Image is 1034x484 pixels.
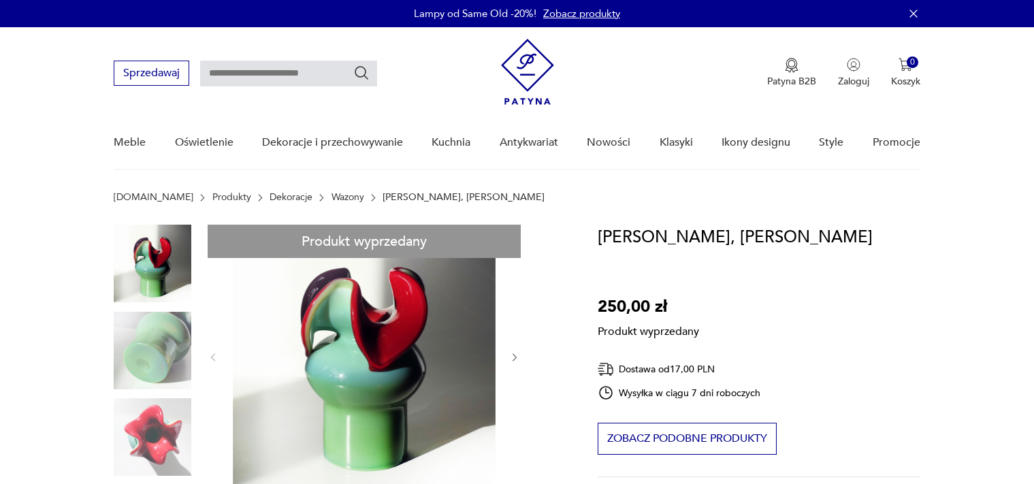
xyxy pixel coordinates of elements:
a: Produkty [212,192,251,203]
p: Lampy od Same Old -20%! [414,7,536,20]
button: Szukaj [353,65,370,81]
a: Antykwariat [500,116,558,169]
a: Dekoracje [270,192,312,203]
img: Ikona koszyka [899,58,912,71]
a: Ikony designu [722,116,790,169]
button: Sprzedawaj [114,61,189,86]
div: 0 [907,57,918,68]
p: [PERSON_NAME], [PERSON_NAME] [383,192,545,203]
button: 0Koszyk [891,58,920,88]
p: Koszyk [891,75,920,88]
img: Ikonka użytkownika [847,58,860,71]
a: Wazony [332,192,364,203]
a: Oświetlenie [175,116,233,169]
h1: [PERSON_NAME], [PERSON_NAME] [598,225,873,251]
a: Ikona medaluPatyna B2B [767,58,816,88]
button: Zaloguj [838,58,869,88]
a: Nowości [587,116,630,169]
img: Patyna - sklep z meblami i dekoracjami vintage [501,39,554,105]
button: Zobacz podobne produkty [598,423,777,455]
a: Dekoracje i przechowywanie [262,116,403,169]
a: Meble [114,116,146,169]
a: Zobacz produkty [543,7,620,20]
div: Dostawa od 17,00 PLN [598,361,761,378]
a: [DOMAIN_NAME] [114,192,193,203]
p: Patyna B2B [767,75,816,88]
a: Promocje [873,116,920,169]
a: Kuchnia [432,116,470,169]
img: Ikona dostawy [598,361,614,378]
button: Patyna B2B [767,58,816,88]
div: Wysyłka w ciągu 7 dni roboczych [598,385,761,401]
a: Sprzedawaj [114,69,189,79]
img: Ikona medalu [785,58,798,73]
a: Style [819,116,843,169]
a: Klasyki [660,116,693,169]
p: Zaloguj [838,75,869,88]
p: Produkt wyprzedany [598,320,699,339]
p: 250,00 zł [598,294,699,320]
